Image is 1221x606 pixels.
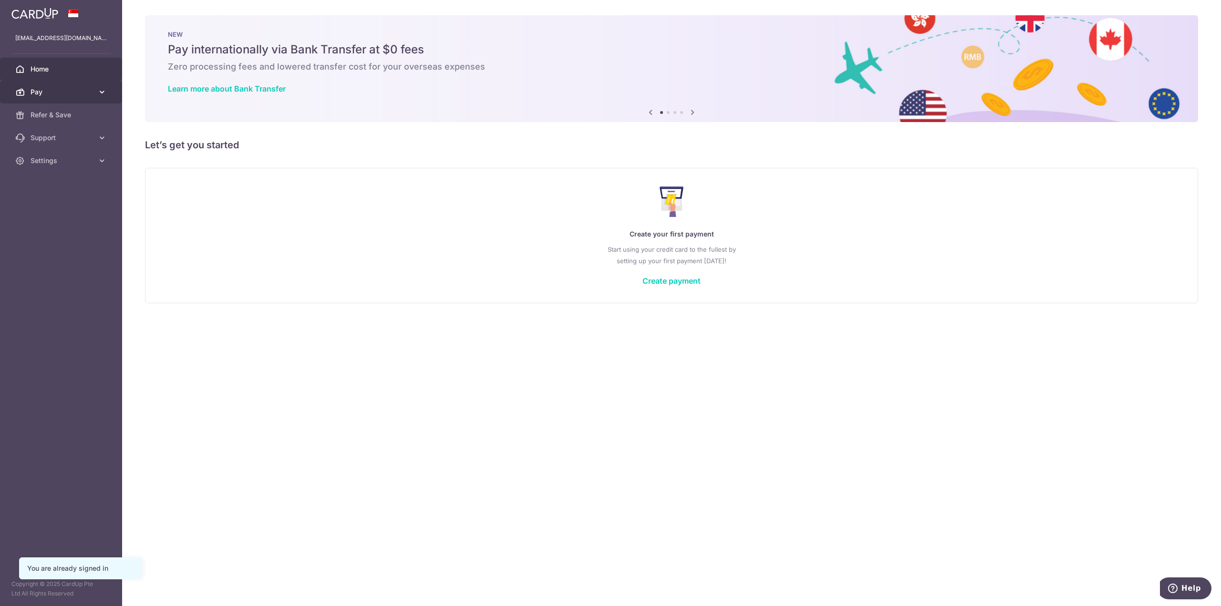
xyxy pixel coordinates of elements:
[642,276,701,286] a: Create payment
[1160,577,1211,601] iframe: Opens a widget where you can find more information
[145,15,1198,122] img: Bank transfer banner
[15,33,107,43] p: [EMAIL_ADDRESS][DOMAIN_NAME]
[165,244,1179,267] p: Start using your credit card to the fullest by setting up your first payment [DATE]!
[31,133,93,143] span: Support
[31,110,93,120] span: Refer & Save
[168,42,1175,57] h5: Pay internationally via Bank Transfer at $0 fees
[31,87,93,97] span: Pay
[11,8,58,19] img: CardUp
[168,61,1175,72] h6: Zero processing fees and lowered transfer cost for your overseas expenses
[145,137,1198,153] h5: Let’s get you started
[27,564,133,573] div: You are already signed in
[168,84,286,93] a: Learn more about Bank Transfer
[165,228,1179,240] p: Create your first payment
[168,31,1175,38] p: NEW
[660,186,684,217] img: Make Payment
[31,156,93,165] span: Settings
[31,64,93,74] span: Home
